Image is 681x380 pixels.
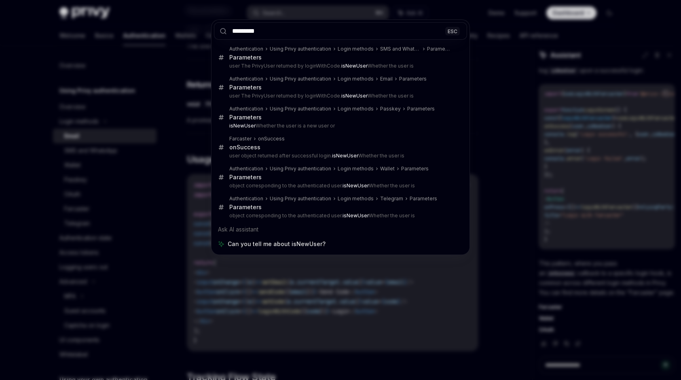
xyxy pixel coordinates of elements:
[380,46,421,52] div: SMS and WhatsApp
[258,136,285,142] div: onSuccess
[229,123,256,129] b: isNewUser
[341,93,368,99] b: isNewUser
[332,153,358,159] b: isNewUser
[410,195,437,202] div: Parameters
[380,76,393,82] div: Email
[427,46,450,52] div: Parameters
[229,76,263,82] div: Authentication
[229,84,262,91] div: Parameters
[343,183,369,189] b: isNewUser
[338,166,374,172] div: Login methods
[270,166,331,172] div: Using Privy authentication
[338,106,374,112] div: Login methods
[229,204,262,211] div: Parameters
[229,123,450,129] p: Whether the user is a new user or
[270,106,331,112] div: Using Privy authentication
[229,195,263,202] div: Authentication
[229,93,450,99] p: user The PrivyUser returned by loginWithCode. Whether the user is
[229,212,450,219] p: object corresponding to the authenticated user. Whether the user is
[270,76,331,82] div: Using Privy authentication
[380,195,403,202] div: Telegram
[338,46,374,52] div: Login methods
[270,46,331,52] div: Using Privy authentication
[229,183,450,189] p: object corresponding to the authenticated user. Whether the user is
[343,212,369,219] b: isNewUser
[341,63,368,69] b: isNewUser
[338,195,374,202] div: Login methods
[229,144,260,151] div: onSuccess
[229,114,262,121] div: Parameters
[399,76,427,82] div: Parameters
[229,63,450,69] p: user The PrivyUser returned by loginWithCode. Whether the user is
[401,166,429,172] div: Parameters
[380,106,401,112] div: Passkey
[229,174,262,181] div: Parameters
[270,195,331,202] div: Using Privy authentication
[229,136,252,142] div: Farcaster
[229,46,263,52] div: Authentication
[445,27,460,35] div: ESC
[229,153,450,159] p: user object returned after successful login. Whether the user is
[229,106,263,112] div: Authentication
[229,54,262,61] div: Parameters
[338,76,374,82] div: Login methods
[214,222,467,237] div: Ask AI assistant
[407,106,435,112] div: Parameters
[228,240,326,248] span: Can you tell me about isNewUser?
[380,166,395,172] div: Wallet
[229,166,263,172] div: Authentication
